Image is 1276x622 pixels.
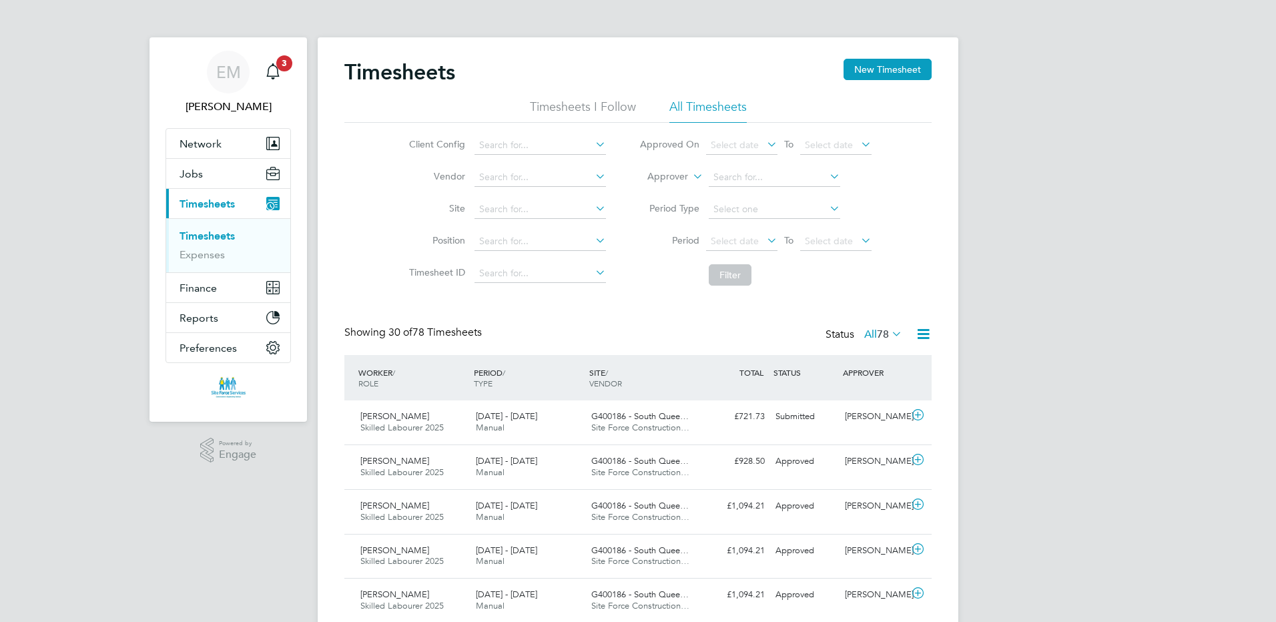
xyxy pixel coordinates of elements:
[589,378,622,388] span: VENDOR
[770,540,840,562] div: Approved
[180,198,235,210] span: Timesheets
[591,467,689,478] span: Site Force Construction…
[591,455,689,467] span: G400186 - South Quee…
[360,545,429,556] span: [PERSON_NAME]
[360,555,444,567] span: Skilled Labourer 2025
[591,511,689,523] span: Site Force Construction…
[591,600,689,611] span: Site Force Construction…
[864,328,902,341] label: All
[709,264,751,286] button: Filter
[474,168,606,187] input: Search for...
[360,467,444,478] span: Skilled Labourer 2025
[476,500,537,511] span: [DATE] - [DATE]
[476,511,505,523] span: Manual
[474,378,493,388] span: TYPE
[805,235,853,247] span: Select date
[405,266,465,278] label: Timesheet ID
[180,137,222,150] span: Network
[219,438,256,449] span: Powered by
[840,450,909,473] div: [PERSON_NAME]
[360,455,429,467] span: [PERSON_NAME]
[360,422,444,433] span: Skilled Labourer 2025
[770,450,840,473] div: Approved
[840,584,909,606] div: [PERSON_NAME]
[701,584,770,606] div: £1,094.21
[180,282,217,294] span: Finance
[405,170,465,182] label: Vendor
[344,59,455,85] h2: Timesheets
[739,367,763,378] span: TOTAL
[474,264,606,283] input: Search for...
[474,200,606,219] input: Search for...
[405,138,465,150] label: Client Config
[360,410,429,422] span: [PERSON_NAME]
[476,410,537,422] span: [DATE] - [DATE]
[877,328,889,341] span: 78
[358,378,378,388] span: ROLE
[530,99,636,123] li: Timesheets I Follow
[476,455,537,467] span: [DATE] - [DATE]
[591,545,689,556] span: G400186 - South Quee…
[474,136,606,155] input: Search for...
[840,406,909,428] div: [PERSON_NAME]
[260,51,286,93] a: 3
[639,234,699,246] label: Period
[503,367,505,378] span: /
[210,376,247,398] img: siteforceservices-logo-retina.png
[166,376,291,398] a: Go to home page
[586,360,701,395] div: SITE
[805,139,853,151] span: Select date
[701,495,770,517] div: £1,094.21
[219,449,256,460] span: Engage
[180,168,203,180] span: Jobs
[166,333,290,362] button: Preferences
[709,200,840,219] input: Select one
[360,500,429,511] span: [PERSON_NAME]
[639,202,699,214] label: Period Type
[591,555,689,567] span: Site Force Construction…
[780,232,797,249] span: To
[470,360,586,395] div: PERIOD
[770,406,840,428] div: Submitted
[780,135,797,153] span: To
[476,600,505,611] span: Manual
[166,273,290,302] button: Finance
[180,230,235,242] a: Timesheets
[405,202,465,214] label: Site
[711,139,759,151] span: Select date
[701,540,770,562] div: £1,094.21
[591,410,689,422] span: G400186 - South Quee…
[701,450,770,473] div: £928.50
[770,495,840,517] div: Approved
[360,600,444,611] span: Skilled Labourer 2025
[669,99,747,123] li: All Timesheets
[591,500,689,511] span: G400186 - South Quee…
[711,235,759,247] span: Select date
[166,129,290,158] button: Network
[844,59,932,80] button: New Timesheet
[200,438,257,463] a: Powered byEngage
[474,232,606,251] input: Search for...
[476,555,505,567] span: Manual
[840,540,909,562] div: [PERSON_NAME]
[166,189,290,218] button: Timesheets
[840,360,909,384] div: APPROVER
[605,367,608,378] span: /
[639,138,699,150] label: Approved On
[770,360,840,384] div: STATUS
[180,248,225,261] a: Expenses
[840,495,909,517] div: [PERSON_NAME]
[628,170,688,184] label: Approver
[388,326,482,339] span: 78 Timesheets
[826,326,905,344] div: Status
[709,168,840,187] input: Search for...
[166,51,291,115] a: EM[PERSON_NAME]
[770,584,840,606] div: Approved
[166,99,291,115] span: Eliza McCallum
[476,545,537,556] span: [DATE] - [DATE]
[591,589,689,600] span: G400186 - South Quee…
[388,326,412,339] span: 30 of
[149,37,307,422] nav: Main navigation
[166,303,290,332] button: Reports
[166,159,290,188] button: Jobs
